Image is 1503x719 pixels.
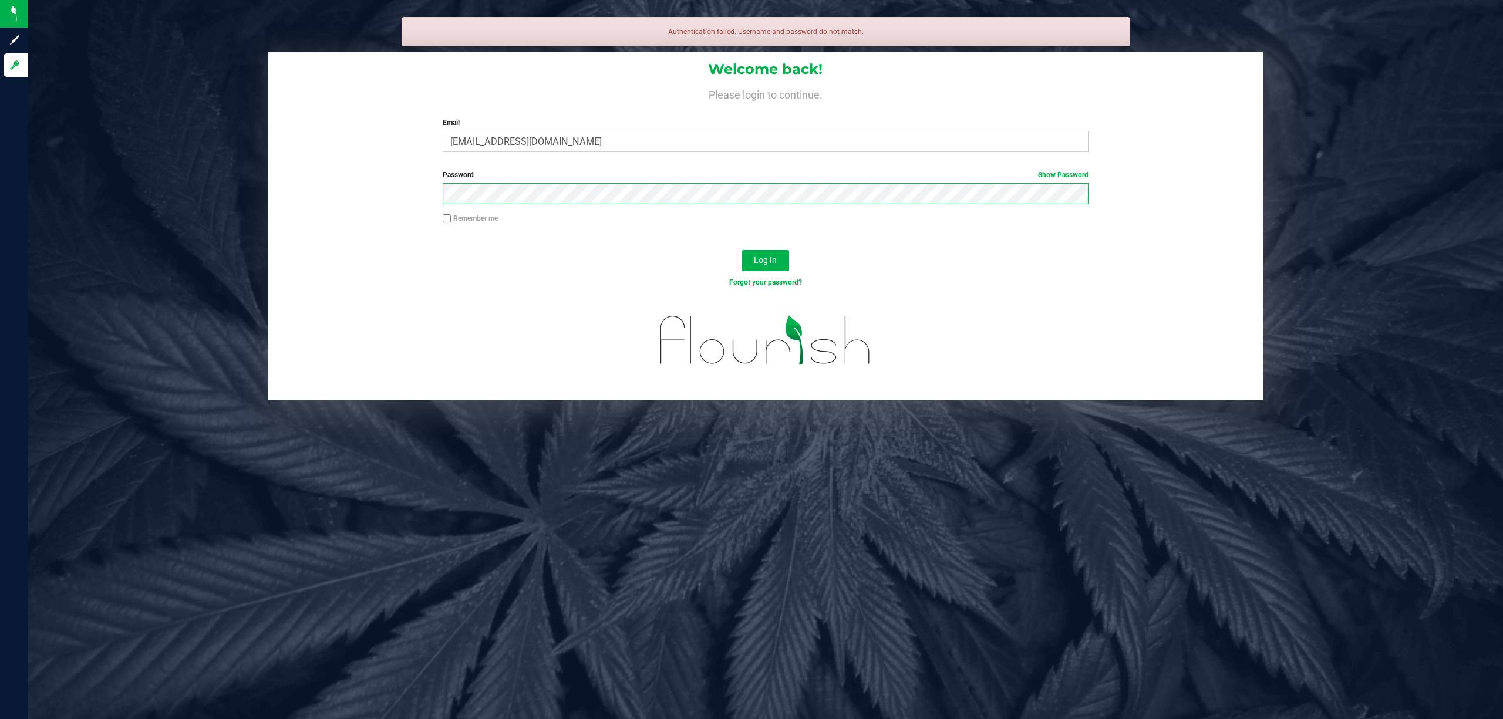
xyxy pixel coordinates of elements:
h4: Please login to continue. [268,87,1263,101]
span: Log In [754,255,777,265]
input: Remember me [443,214,451,222]
span: Password [443,171,474,179]
img: flourish_logo.svg [641,301,890,380]
inline-svg: Sign up [9,34,21,46]
inline-svg: Log in [9,59,21,71]
label: Remember me [443,213,498,224]
h1: Welcome back! [268,62,1263,77]
div: Authentication failed. Username and password do not match. [402,17,1130,46]
a: Show Password [1038,171,1089,179]
label: Email [443,117,1089,128]
button: Log In [742,250,789,271]
a: Forgot your password? [729,278,802,286]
